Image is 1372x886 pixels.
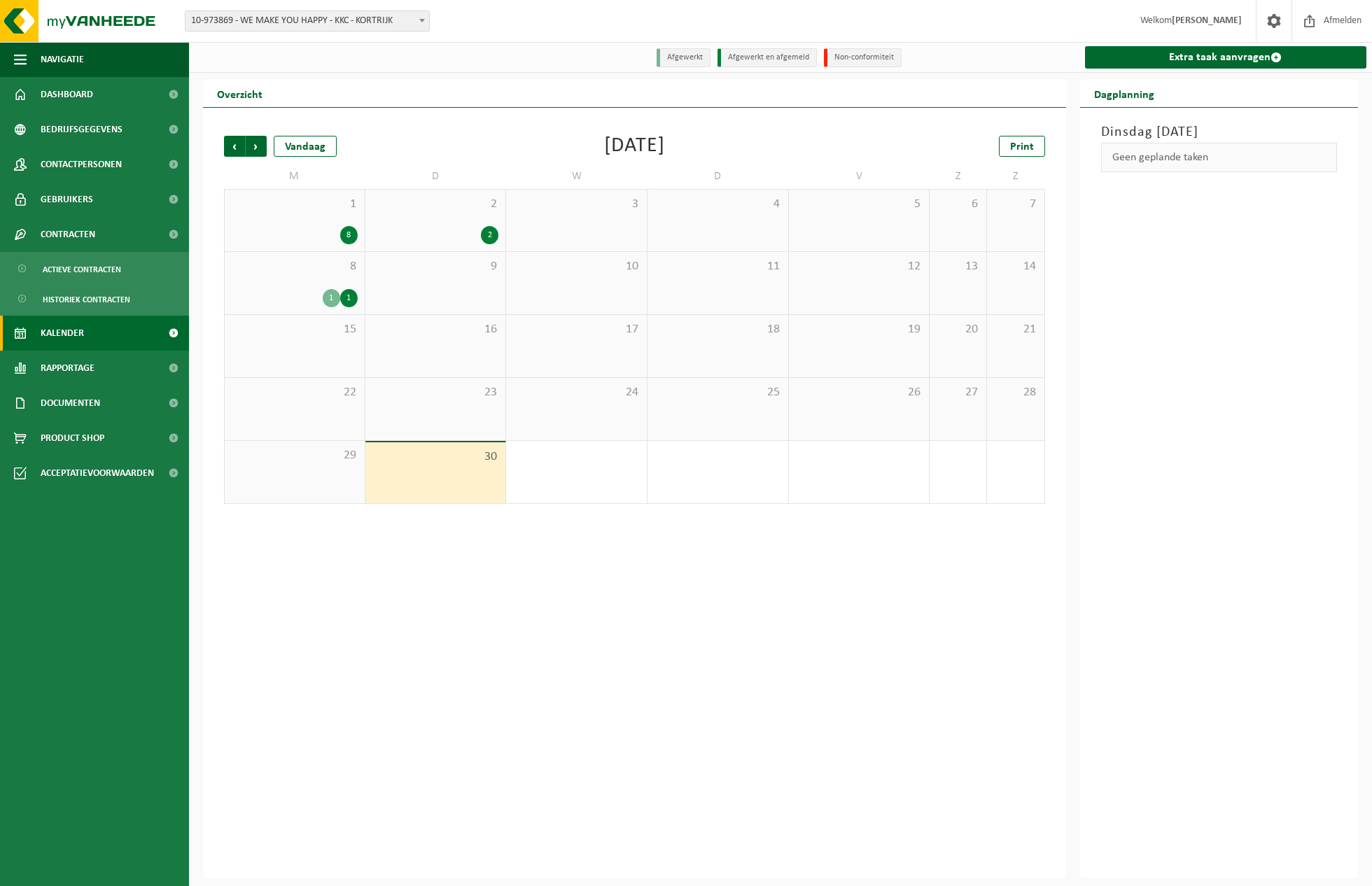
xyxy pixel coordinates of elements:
[41,456,154,491] span: Acceptatievoorwaarden
[203,80,276,107] h2: Overzicht
[41,316,84,351] span: Kalender
[987,164,1044,189] td: Z
[513,322,640,337] span: 17
[41,386,100,421] span: Documenten
[1101,122,1338,143] h3: Dinsdag [DATE]
[937,322,979,337] span: 20
[274,136,337,157] div: Vandaag
[657,48,710,67] li: Afgewerkt
[999,136,1045,157] a: Print
[1010,141,1034,153] span: Print
[43,286,130,313] span: Historiek contracten
[796,385,923,400] span: 26
[41,217,95,252] span: Contracten
[232,322,358,337] span: 15
[224,164,365,189] td: M
[994,259,1037,274] span: 14
[185,10,430,31] span: 10-973869 - WE MAKE YOU HAPPY - KKC - KORTRIJK
[372,322,499,337] span: 16
[372,385,499,400] span: 23
[789,164,930,189] td: V
[41,42,84,77] span: Navigatie
[654,322,781,337] span: 18
[1172,15,1242,26] strong: [PERSON_NAME]
[717,48,817,67] li: Afgewerkt en afgemeld
[41,77,93,112] span: Dashboard
[1085,46,1367,69] a: Extra taak aanvragen
[506,164,647,189] td: W
[41,112,122,147] span: Bedrijfsgegevens
[365,164,507,189] td: D
[481,226,498,244] div: 2
[224,136,245,157] span: Vorige
[824,48,902,67] li: Non-conformiteit
[796,259,923,274] span: 12
[246,136,267,157] span: Volgende
[372,449,499,465] span: 30
[930,164,987,189] td: Z
[323,289,340,307] div: 1
[232,259,358,274] span: 8
[796,322,923,337] span: 19
[41,147,122,182] span: Contactpersonen
[340,226,358,244] div: 8
[1080,80,1168,107] h2: Dagplanning
[654,385,781,400] span: 25
[41,182,93,217] span: Gebruikers
[1101,143,1338,172] div: Geen geplande taken
[232,385,358,400] span: 22
[513,197,640,212] span: 3
[43,256,121,283] span: Actieve contracten
[372,197,499,212] span: 2
[513,385,640,400] span: 24
[604,136,665,157] div: [DATE]
[185,11,429,31] span: 10-973869 - WE MAKE YOU HAPPY - KKC - KORTRIJK
[232,197,358,212] span: 1
[654,197,781,212] span: 4
[647,164,789,189] td: D
[654,259,781,274] span: 11
[41,351,94,386] span: Rapportage
[937,259,979,274] span: 13
[994,197,1037,212] span: 7
[513,259,640,274] span: 10
[937,385,979,400] span: 27
[41,421,104,456] span: Product Shop
[994,385,1037,400] span: 28
[994,322,1037,337] span: 21
[796,197,923,212] span: 5
[232,448,358,463] span: 29
[372,259,499,274] span: 9
[3,286,185,312] a: Historiek contracten
[3,255,185,282] a: Actieve contracten
[340,289,358,307] div: 1
[937,197,979,212] span: 6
